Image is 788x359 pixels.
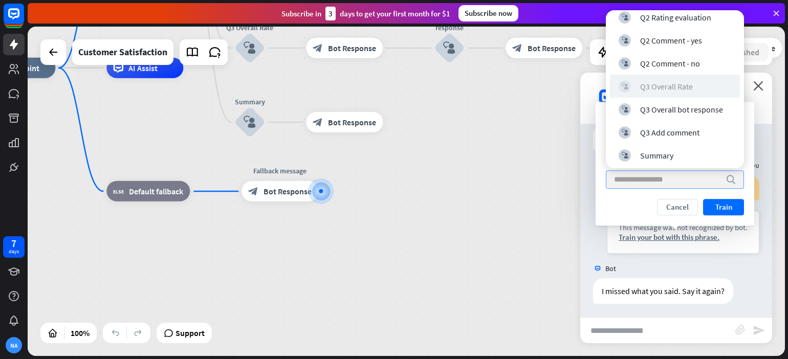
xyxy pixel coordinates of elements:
a: 7 days [3,236,25,258]
span: Bot Response [328,117,376,127]
div: 100% [68,325,93,341]
div: This message was not recognized by bot. [619,222,748,232]
span: Bot Response [264,186,312,196]
span: Start point [1,63,39,73]
div: Q3 Overall Rate [219,23,280,33]
i: block_user_input [443,42,455,54]
div: Q3 Add comment [640,127,699,138]
span: Bot Response [528,43,576,53]
div: Q2 Rating evaluation [640,12,711,23]
button: Train [703,199,744,215]
i: block_bot_response [512,43,522,53]
div: Customer Satisfaction [78,39,167,65]
div: Summary [219,97,280,107]
i: search [726,174,736,185]
i: send [753,324,765,336]
div: 3 [325,7,336,20]
span: Bot Response [727,43,775,53]
i: block_user_input [622,37,628,43]
div: days [9,248,19,255]
i: block_user_input [622,129,628,136]
i: block_bot_response [248,186,258,196]
div: Fallback message [234,166,326,176]
div: I missed what you said. Say it again? [593,125,733,150]
button: Open LiveChat chat widget [8,4,39,35]
span: Default fallback [129,186,183,196]
i: block_user_input [622,83,628,89]
div: Subscribe now [458,5,518,21]
div: NA [6,337,22,353]
i: block_fallback [113,186,124,196]
div: 7 [11,239,16,248]
i: block_user_input [622,14,628,20]
div: I missed what you said. Say it again? [593,278,733,304]
div: Summary [640,150,673,161]
span: Support [176,325,205,341]
span: Bot Response [328,43,376,53]
div: Q3 Overall Rate [640,81,693,92]
i: block_attachment [735,325,746,335]
div: Q2 Comment - no [640,58,700,69]
div: Train your bot with this phrase. [619,232,748,242]
span: Bot [605,264,616,273]
i: block_user_input [622,106,628,113]
i: block_bot_response [313,43,323,53]
div: Subscribe in days to get your first month for $1 [281,7,450,20]
div: Q3 Overall bot response [640,104,723,115]
i: block_user_input [244,42,256,54]
i: block_bot_response [313,117,323,127]
i: block_user_input [244,116,256,128]
i: block_user_input [622,60,628,66]
i: block_user_input [622,152,628,159]
span: AI Assist [128,63,158,73]
div: Q2 Comment - yes [640,35,702,46]
i: close [753,81,763,91]
div: Select block [606,155,744,165]
button: Cancel [657,199,698,215]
